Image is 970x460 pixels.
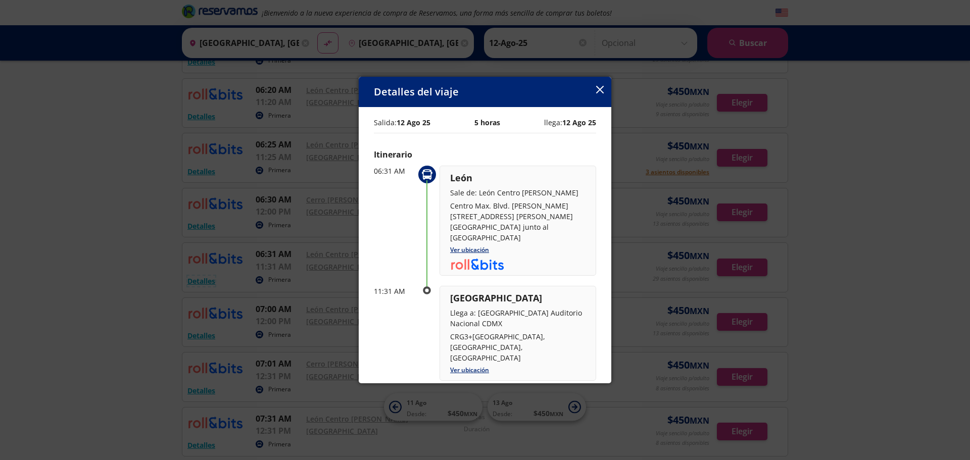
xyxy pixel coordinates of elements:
p: Llega a: [GEOGRAPHIC_DATA] Auditorio Nacional CDMX [450,308,586,329]
b: 12 Ago 25 [397,118,430,127]
p: León [450,171,586,185]
p: Centro Max. Blvd. [PERSON_NAME][STREET_ADDRESS] [PERSON_NAME] [GEOGRAPHIC_DATA] junto al [GEOGRAP... [450,200,586,243]
p: 11:31 AM [374,286,414,296]
img: uploads_2F1576104068850-p6hcujmri-bae6ccfc1c9fc29c7b05be360ea47c92_2Frollbits_logo2.png [450,258,504,270]
a: Ver ubicación [450,366,489,374]
p: 5 horas [474,117,500,128]
p: Sale de: León Centro [PERSON_NAME] [450,187,586,198]
p: [GEOGRAPHIC_DATA] [450,291,586,305]
p: llega: [544,117,596,128]
p: CRG3+[GEOGRAPHIC_DATA], [GEOGRAPHIC_DATA], [GEOGRAPHIC_DATA] [450,331,586,363]
a: Ver ubicación [450,245,489,254]
b: 12 Ago 25 [562,118,596,127]
p: Detalles del viaje [374,84,459,99]
p: 06:31 AM [374,166,414,176]
p: Itinerario [374,148,596,161]
p: Salida: [374,117,430,128]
